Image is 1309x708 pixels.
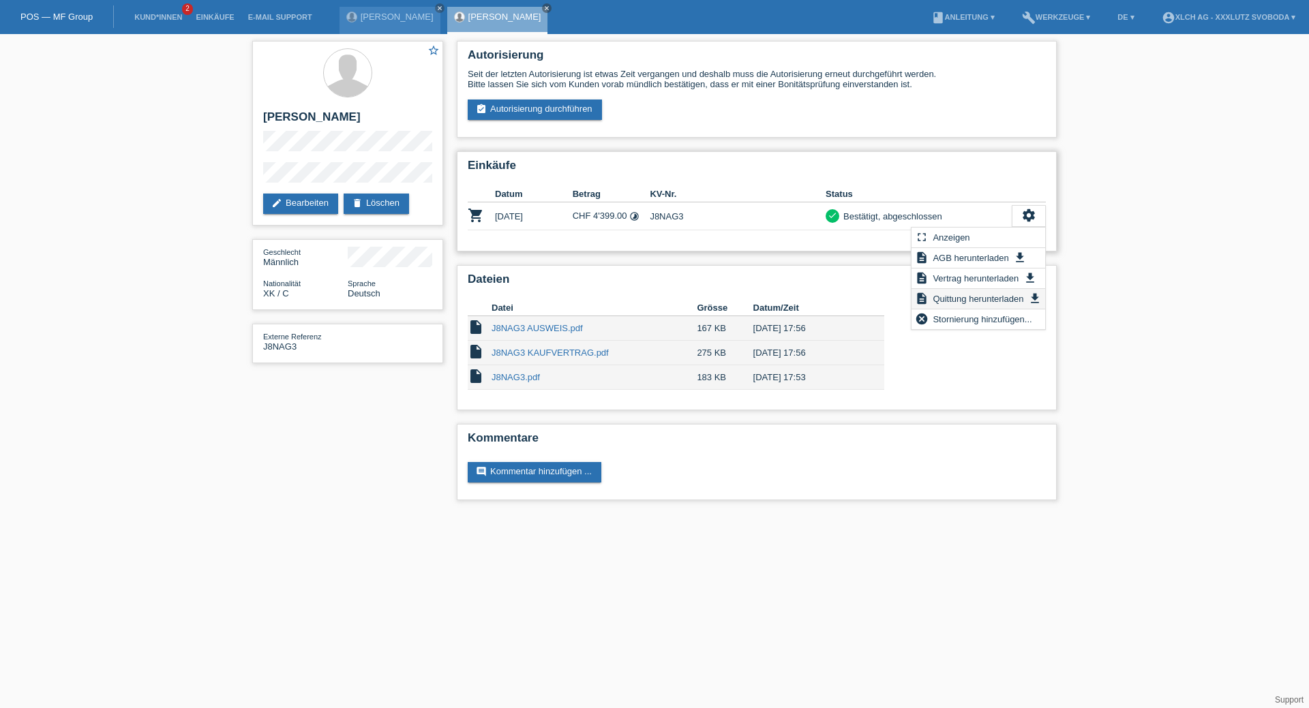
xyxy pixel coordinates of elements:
[182,3,193,15] span: 2
[468,462,601,482] a: commentKommentar hinzufügen ...
[1022,11,1036,25] i: build
[127,13,189,21] a: Kund*innen
[753,341,865,365] td: [DATE] 17:56
[697,300,753,316] th: Grösse
[263,279,301,288] span: Nationalität
[753,365,865,390] td: [DATE] 17:53
[828,211,837,220] i: check
[468,319,484,335] i: insert_drive_file
[476,104,487,114] i: assignment_turned_in
[476,466,487,477] i: comment
[931,11,945,25] i: book
[629,211,640,221] i: Fixe Raten - Zinsübernahme durch Kunde (12 Raten)
[753,316,865,341] td: [DATE] 17:56
[468,99,602,120] a: assignment_turned_inAutorisierung durchführen
[435,3,445,13] a: close
[427,44,440,59] a: star_border
[697,316,753,341] td: 167 KB
[1015,13,1098,21] a: buildWerkzeuge ▾
[543,5,550,12] i: close
[573,186,650,202] th: Betrag
[826,186,1012,202] th: Status
[492,348,609,358] a: J8NAG3 KAUFVERTRAG.pdf
[263,248,301,256] span: Geschlecht
[468,69,1046,89] div: Seit der letzten Autorisierung ist etwas Zeit vergangen und deshalb muss die Autorisierung erneut...
[495,186,573,202] th: Datum
[263,331,348,352] div: J8NAG3
[1162,11,1175,25] i: account_circle
[271,198,282,209] i: edit
[468,159,1046,179] h2: Einkäufe
[542,3,552,13] a: close
[1155,13,1302,21] a: account_circleXLCH AG - XXXLutz Svoboda ▾
[20,12,93,22] a: POS — MF Group
[1013,251,1027,264] i: get_app
[468,368,484,384] i: insert_drive_file
[492,372,540,382] a: J8NAG3.pdf
[839,209,942,224] div: Bestätigt, abgeschlossen
[348,279,376,288] span: Sprache
[468,12,541,22] a: [PERSON_NAME]
[436,5,443,12] i: close
[492,323,583,333] a: J8NAG3 AUSWEIS.pdf
[931,229,972,245] span: Anzeigen
[468,48,1046,69] h2: Autorisierung
[189,13,241,21] a: Einkäufe
[263,194,338,214] a: editBearbeiten
[573,202,650,230] td: CHF 4'399.00
[495,202,573,230] td: [DATE]
[492,300,697,316] th: Datei
[650,186,826,202] th: KV-Nr.
[1111,13,1141,21] a: DE ▾
[468,343,484,360] i: insert_drive_file
[263,247,348,267] div: Männlich
[468,207,484,224] i: POSP00023034
[753,300,865,316] th: Datum/Zeit
[924,13,1002,21] a: bookAnleitung ▾
[263,288,289,298] span: Kosovo / C / 05.12.2013
[915,230,929,244] i: fullscreen
[241,13,319,21] a: E-Mail Support
[1021,208,1036,223] i: settings
[263,333,322,341] span: Externe Referenz
[650,202,826,230] td: J8NAG3
[468,273,1046,293] h2: Dateien
[697,365,753,390] td: 183 KB
[348,288,380,298] span: Deutsch
[468,431,1046,452] h2: Kommentare
[427,44,440,57] i: star_border
[915,251,929,264] i: description
[931,249,1010,266] span: AGB herunterladen
[361,12,434,22] a: [PERSON_NAME]
[1275,695,1304,705] a: Support
[344,194,409,214] a: deleteLöschen
[352,198,363,209] i: delete
[697,341,753,365] td: 275 KB
[263,110,432,131] h2: [PERSON_NAME]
